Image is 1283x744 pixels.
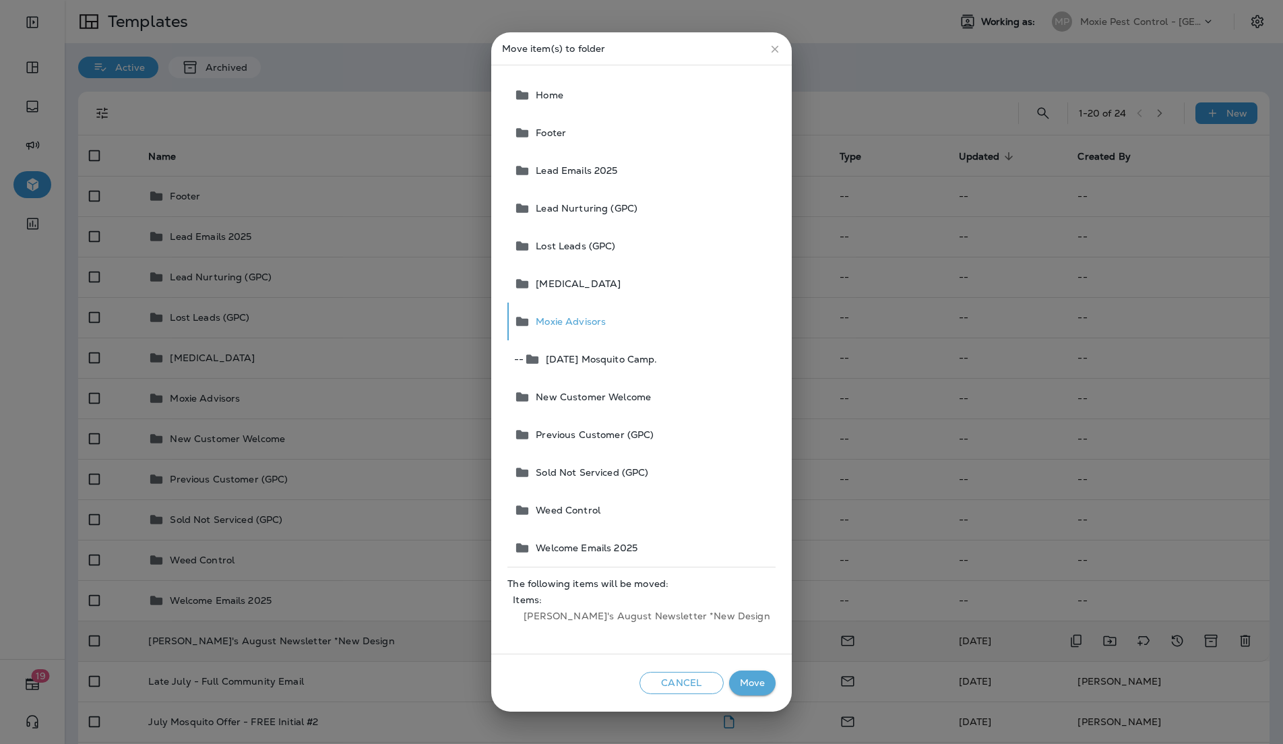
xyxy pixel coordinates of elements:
[639,672,724,694] button: Cancel
[502,43,780,54] p: Move item(s) to folder
[509,303,775,340] button: Moxie Advisors
[509,491,775,529] button: Weed Control
[530,278,621,289] span: [MEDICAL_DATA]
[763,38,786,61] button: close
[513,605,770,627] span: [PERSON_NAME]'s August Newsletter *New Design
[509,340,775,378] button: --[DATE] Mosquito Camp.
[530,127,566,138] span: Footer
[530,467,648,478] span: Sold Not Serviced (GPC)
[540,354,658,365] span: [DATE] Mosquito Camp.
[530,241,615,251] span: Lost Leads (GPC)
[509,152,775,189] button: Lead Emails 2025
[509,529,775,567] button: Welcome Emails 2025
[509,114,775,152] button: Footer
[530,316,606,327] span: Moxie Advisors
[507,578,775,589] span: The following items will be moved:
[509,378,775,416] button: New Customer Welcome
[513,594,770,605] span: Items:
[514,354,524,365] span: --
[530,392,651,402] span: New Customer Welcome
[530,429,654,440] span: Previous Customer (GPC)
[509,416,775,454] button: Previous Customer (GPC)
[530,203,637,214] span: Lead Nurturing (GPC)
[509,265,775,303] button: [MEDICAL_DATA]
[509,454,775,491] button: Sold Not Serviced (GPC)
[530,542,637,553] span: Welcome Emails 2025
[530,165,617,176] span: Lead Emails 2025
[729,671,776,695] button: Move
[530,505,600,516] span: Weed Control
[509,189,775,227] button: Lead Nurturing (GPC)
[509,227,775,265] button: Lost Leads (GPC)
